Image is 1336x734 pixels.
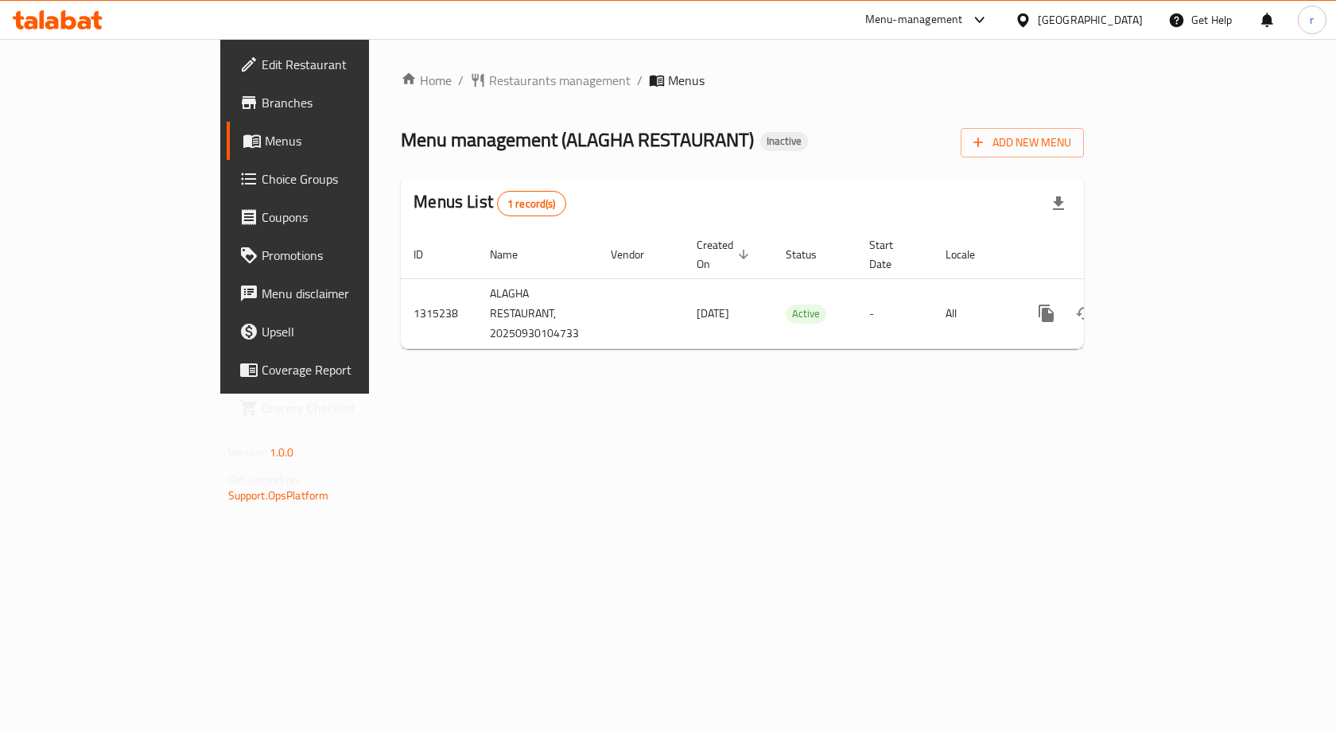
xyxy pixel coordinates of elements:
[262,322,431,341] span: Upsell
[973,133,1071,153] span: Add New Menu
[637,71,643,90] li: /
[228,442,267,463] span: Version:
[760,134,808,148] span: Inactive
[458,71,464,90] li: /
[933,278,1015,348] td: All
[497,191,566,216] div: Total records count
[786,305,826,324] div: Active
[262,284,431,303] span: Menu disclaimer
[262,398,431,417] span: Grocery Checklist
[697,235,754,274] span: Created On
[1066,294,1104,332] button: Change Status
[227,274,444,313] a: Menu disclaimer
[262,360,431,379] span: Coverage Report
[414,245,444,264] span: ID
[227,122,444,160] a: Menus
[697,303,729,324] span: [DATE]
[1038,11,1143,29] div: [GEOGRAPHIC_DATA]
[856,278,933,348] td: -
[668,71,705,90] span: Menus
[227,389,444,427] a: Grocery Checklist
[227,160,444,198] a: Choice Groups
[414,190,565,216] h2: Menus List
[262,55,431,74] span: Edit Restaurant
[227,45,444,83] a: Edit Restaurant
[1310,11,1314,29] span: r
[262,93,431,112] span: Branches
[401,122,754,157] span: Menu management ( ALAGHA RESTAURANT )
[961,128,1084,157] button: Add New Menu
[262,246,431,265] span: Promotions
[946,245,996,264] span: Locale
[470,71,631,90] a: Restaurants management
[227,351,444,389] a: Coverage Report
[477,278,598,348] td: ALAGHA RESTAURANT, 20250930104733
[1015,231,1193,279] th: Actions
[498,196,565,212] span: 1 record(s)
[490,245,538,264] span: Name
[262,208,431,227] span: Coupons
[611,245,665,264] span: Vendor
[1039,184,1078,223] div: Export file
[270,442,294,463] span: 1.0.0
[401,231,1193,349] table: enhanced table
[262,169,431,188] span: Choice Groups
[227,236,444,274] a: Promotions
[228,469,301,490] span: Get support on:
[1027,294,1066,332] button: more
[865,10,963,29] div: Menu-management
[228,485,329,506] a: Support.OpsPlatform
[489,71,631,90] span: Restaurants management
[227,313,444,351] a: Upsell
[265,131,431,150] span: Menus
[786,245,837,264] span: Status
[227,83,444,122] a: Branches
[869,235,914,274] span: Start Date
[401,71,1084,90] nav: breadcrumb
[227,198,444,236] a: Coupons
[786,305,826,323] span: Active
[760,132,808,151] div: Inactive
